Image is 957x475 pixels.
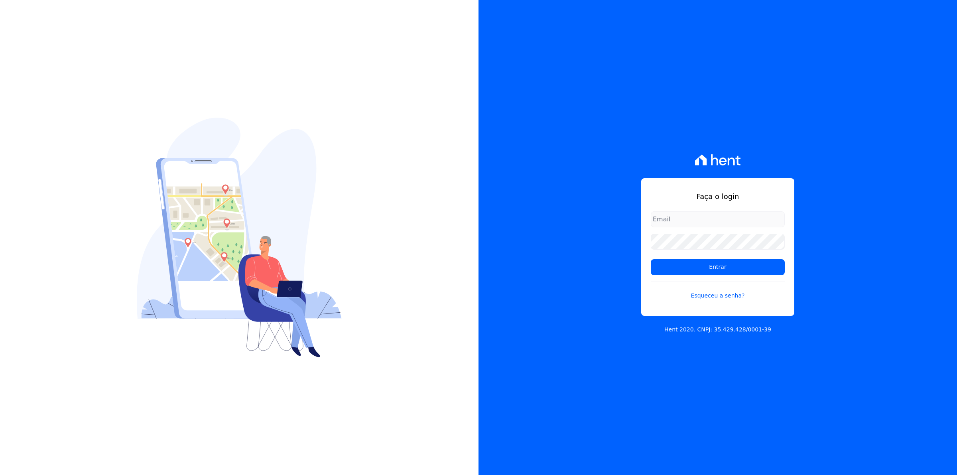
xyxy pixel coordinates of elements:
a: Esqueceu a senha? [651,282,785,300]
input: Entrar [651,259,785,275]
img: Login [137,118,342,357]
h1: Faça o login [651,191,785,202]
p: Hent 2020. CNPJ: 35.429.428/0001-39 [664,325,771,334]
input: Email [651,211,785,227]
